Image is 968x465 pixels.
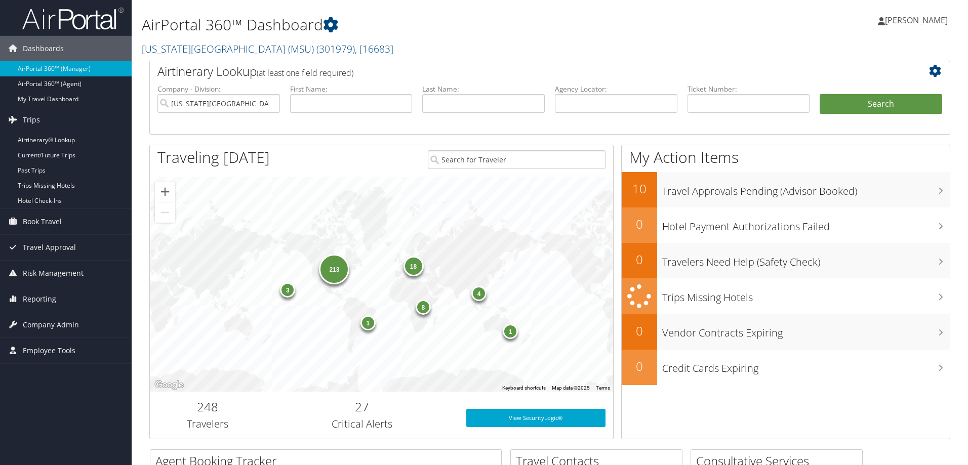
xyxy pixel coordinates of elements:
[416,299,431,314] div: 8
[552,385,590,391] span: Map data ©2025
[316,42,355,56] span: ( 301979 )
[23,36,64,61] span: Dashboards
[622,180,657,197] h2: 10
[273,417,451,431] h3: Critical Alerts
[157,417,258,431] h3: Travelers
[23,235,76,260] span: Travel Approval
[142,14,686,35] h1: AirPortal 360™ Dashboard
[622,147,950,168] h1: My Action Items
[622,350,950,385] a: 0Credit Cards Expiring
[152,378,186,392] a: Open this area in Google Maps (opens a new window)
[622,278,950,314] a: Trips Missing Hotels
[622,251,657,268] h2: 0
[157,398,258,415] h2: 248
[157,84,280,94] label: Company - Division:
[466,409,606,427] a: View SecurityLogic®
[662,321,950,340] h3: Vendor Contracts Expiring
[622,322,657,340] h2: 0
[360,315,376,330] div: 1
[622,216,657,233] h2: 0
[503,324,518,339] div: 1
[290,84,413,94] label: First Name:
[23,338,75,363] span: Employee Tools
[662,215,950,234] h3: Hotel Payment Authorizations Failed
[157,147,270,168] h1: Traveling [DATE]
[622,243,950,278] a: 0Travelers Need Help (Safety Check)
[280,282,296,298] div: 3
[622,358,657,375] h2: 0
[662,356,950,375] h3: Credit Cards Expiring
[622,314,950,350] a: 0Vendor Contracts Expiring
[688,84,810,94] label: Ticket Number:
[555,84,677,94] label: Agency Locator:
[471,286,487,301] div: 4
[23,261,84,286] span: Risk Management
[155,182,175,202] button: Zoom in
[622,172,950,207] a: 10Travel Approvals Pending (Advisor Booked)
[273,398,451,415] h2: 27
[257,67,353,78] span: (at least one field required)
[23,286,56,312] span: Reporting
[502,385,546,392] button: Keyboard shortcuts
[422,84,545,94] label: Last Name:
[885,15,948,26] span: [PERSON_NAME]
[662,250,950,269] h3: Travelers Need Help (Safety Check)
[155,202,175,223] button: Zoom out
[23,312,79,337] span: Company Admin
[152,378,186,392] img: Google
[404,256,424,276] div: 18
[428,150,606,169] input: Search for Traveler
[142,42,393,56] a: [US_STATE][GEOGRAPHIC_DATA] (MSU)
[23,209,62,234] span: Book Travel
[355,42,393,56] span: , [ 16683 ]
[23,107,40,133] span: Trips
[878,5,958,35] a: [PERSON_NAME]
[820,94,942,114] button: Search
[662,285,950,305] h3: Trips Missing Hotels
[622,207,950,243] a: 0Hotel Payment Authorizations Failed
[22,7,124,30] img: airportal-logo.png
[596,385,610,391] a: Terms (opens in new tab)
[157,63,875,80] h2: Airtinerary Lookup
[662,179,950,198] h3: Travel Approvals Pending (Advisor Booked)
[319,254,350,284] div: 213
